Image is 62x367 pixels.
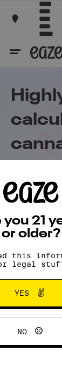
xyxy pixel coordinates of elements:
[17,328,27,335] span: No
[15,289,29,297] span: Yes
